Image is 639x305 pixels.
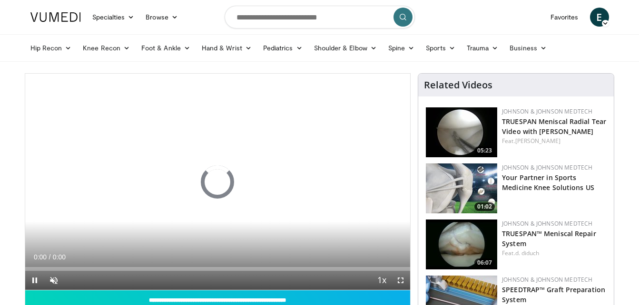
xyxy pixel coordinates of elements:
[502,163,592,172] a: Johnson & Johnson MedTech
[44,271,63,290] button: Unmute
[474,258,495,267] span: 06:07
[502,137,606,145] div: Feat.
[502,117,606,136] a: TRUESPAN Meniscal Radial Tear Video with [PERSON_NAME]
[49,253,51,261] span: /
[426,107,497,157] img: a9cbc79c-1ae4-425c-82e8-d1f73baa128b.150x105_q85_crop-smart_upscale.jpg
[502,285,605,304] a: SPEEDTRAP™ Graft Preparation System
[420,38,461,57] a: Sports
[502,107,592,115] a: Johnson & Johnson MedTech
[474,146,495,155] span: 05:23
[502,173,594,192] a: Your Partner in Sports Medicine Knee Solutions US
[502,249,606,257] div: Feat.
[515,249,540,257] a: d. diduch
[504,38,552,57] a: Business
[426,163,497,213] a: 01:02
[25,74,411,290] video-js: Video Player
[383,38,420,57] a: Spine
[590,8,609,27] a: E
[426,219,497,269] img: e42d750b-549a-4175-9691-fdba1d7a6a0f.150x105_q85_crop-smart_upscale.jpg
[196,38,257,57] a: Hand & Wrist
[25,271,44,290] button: Pause
[391,271,410,290] button: Fullscreen
[308,38,383,57] a: Shoulder & Elbow
[461,38,504,57] a: Trauma
[426,107,497,157] a: 05:23
[25,38,78,57] a: Hip Recon
[426,219,497,269] a: 06:07
[25,267,411,271] div: Progress Bar
[136,38,196,57] a: Foot & Ankle
[545,8,584,27] a: Favorites
[257,38,308,57] a: Pediatrics
[34,253,47,261] span: 0:00
[53,253,66,261] span: 0:00
[424,79,492,91] h4: Related Videos
[87,8,140,27] a: Specialties
[140,8,184,27] a: Browse
[474,202,495,211] span: 01:02
[372,271,391,290] button: Playback Rate
[77,38,136,57] a: Knee Recon
[426,163,497,213] img: 0543fda4-7acd-4b5c-b055-3730b7e439d4.150x105_q85_crop-smart_upscale.jpg
[30,12,81,22] img: VuMedi Logo
[502,229,596,248] a: TRUESPAN™ Meniscal Repair System
[225,6,415,29] input: Search topics, interventions
[502,276,592,284] a: Johnson & Johnson MedTech
[515,137,560,145] a: [PERSON_NAME]
[502,219,592,228] a: Johnson & Johnson MedTech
